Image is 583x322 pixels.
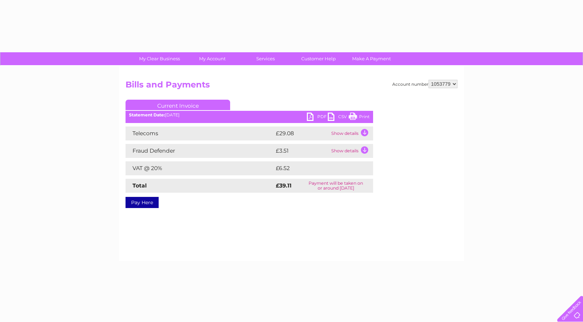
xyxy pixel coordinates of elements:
td: Show details [330,144,373,158]
td: £29.08 [274,127,330,140]
b: Statement Date: [129,112,165,117]
a: PDF [307,113,328,123]
a: Services [237,52,294,65]
a: Customer Help [290,52,347,65]
td: Payment will be taken on or around [DATE] [299,179,373,193]
a: My Clear Business [131,52,188,65]
td: Show details [330,127,373,140]
a: My Account [184,52,241,65]
a: Current Invoice [126,100,230,110]
a: Pay Here [126,197,159,208]
div: Account number [392,80,457,88]
h2: Bills and Payments [126,80,457,93]
a: Print [349,113,370,123]
strong: £39.11 [276,182,291,189]
td: £6.52 [274,161,357,175]
td: Fraud Defender [126,144,274,158]
td: VAT @ 20% [126,161,274,175]
div: [DATE] [126,113,373,117]
strong: Total [132,182,147,189]
td: Telecoms [126,127,274,140]
a: Make A Payment [343,52,400,65]
a: CSV [328,113,349,123]
td: £3.51 [274,144,330,158]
